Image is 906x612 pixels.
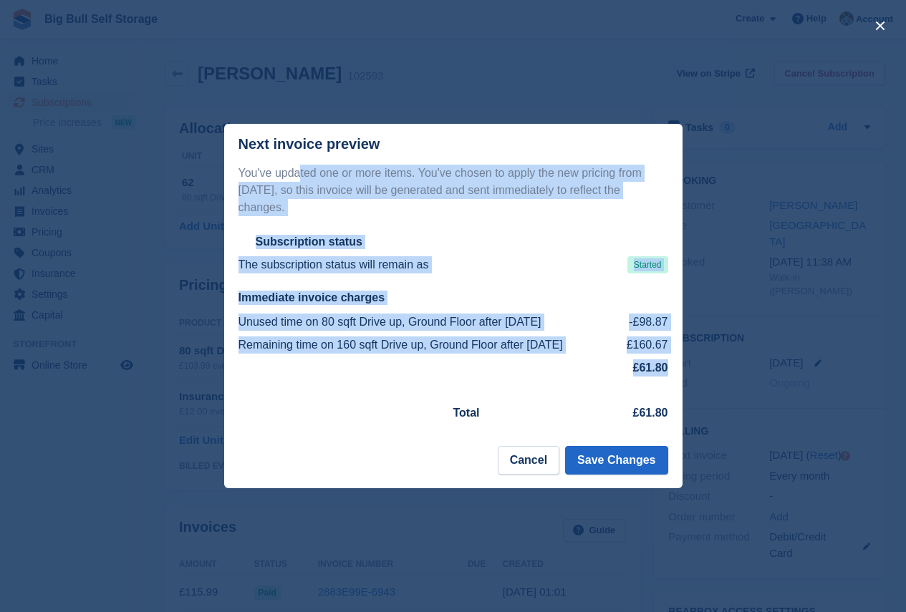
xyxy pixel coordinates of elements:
td: -£98.87 [620,311,668,334]
p: The subscription status will remain as [238,256,429,273]
td: £160.67 [620,334,668,356]
button: close [869,14,892,37]
strong: £61.80 [633,361,668,374]
td: Remaining time on 160 sqft Drive up, Ground Floor after [DATE] [238,334,620,356]
h2: Immediate invoice charges [238,291,668,305]
span: Started [627,256,668,273]
strong: Total [453,407,480,419]
button: Cancel [498,446,559,475]
button: Save Changes [565,446,668,475]
p: You've updated one or more items. You've chosen to apply the new pricing from [DATE], so this inv... [238,165,668,216]
strong: £61.80 [633,407,668,419]
h2: Subscription status [256,235,362,249]
td: Unused time on 80 sqft Drive up, Ground Floor after [DATE] [238,311,620,334]
p: Next invoice preview [238,136,380,152]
